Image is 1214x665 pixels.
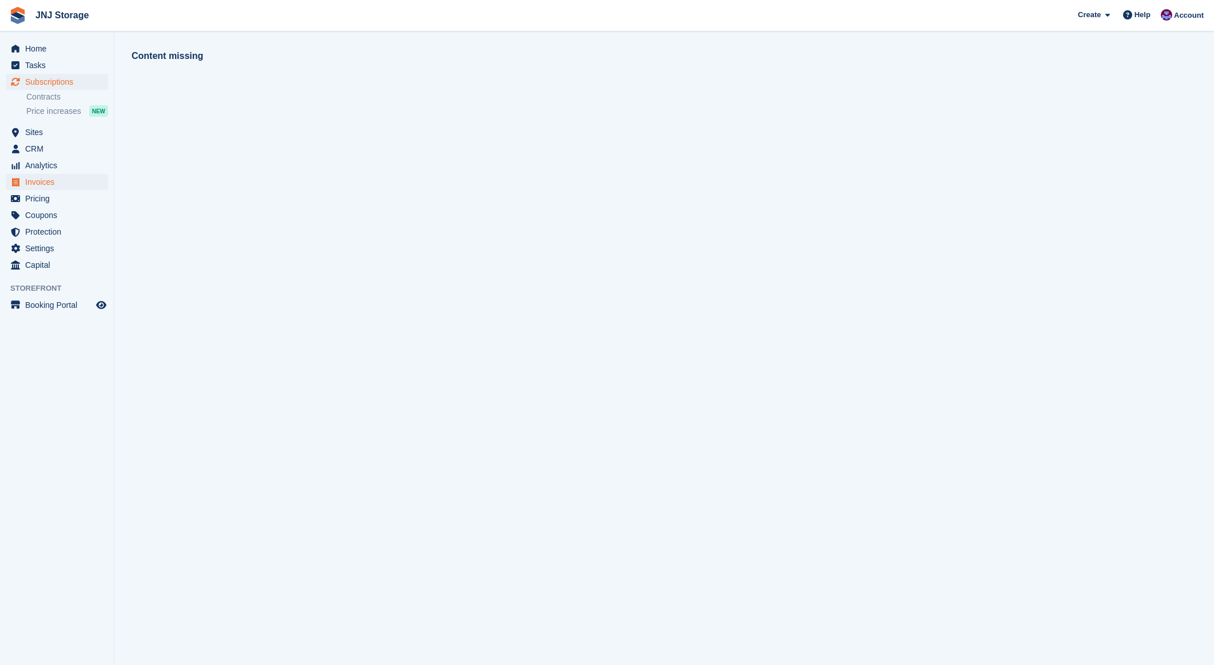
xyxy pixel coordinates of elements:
[9,7,26,24] img: stora-icon-8386f47178a22dfd0bd8f6a31ec36ba5ce8667c1dd55bd0f319d3a0aa187defe.svg
[1134,9,1150,21] span: Help
[6,57,108,73] a: menu
[10,283,114,294] span: Storefront
[6,41,108,57] a: menu
[26,105,108,117] a: Price increases NEW
[25,297,94,313] span: Booking Portal
[25,41,94,57] span: Home
[25,191,94,207] span: Pricing
[6,257,108,273] a: menu
[31,6,93,25] a: JNJ Storage
[6,207,108,223] a: menu
[6,297,108,313] a: menu
[1161,9,1172,21] img: Jonathan Scrase
[6,224,108,240] a: menu
[26,106,81,117] span: Price increases
[1078,9,1101,21] span: Create
[26,92,108,102] a: Contracts
[1174,10,1204,21] span: Account
[6,141,108,157] a: menu
[25,257,94,273] span: Capital
[25,157,94,173] span: Analytics
[25,240,94,256] span: Settings
[25,224,94,240] span: Protection
[25,74,94,90] span: Subscriptions
[25,141,94,157] span: CRM
[25,57,94,73] span: Tasks
[89,105,108,117] div: NEW
[25,174,94,190] span: Invoices
[94,298,108,312] a: Preview store
[6,174,108,190] a: menu
[132,51,203,61] strong: Content missing
[6,124,108,140] a: menu
[6,191,108,207] a: menu
[6,157,108,173] a: menu
[6,240,108,256] a: menu
[25,207,94,223] span: Coupons
[25,124,94,140] span: Sites
[6,74,108,90] a: menu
